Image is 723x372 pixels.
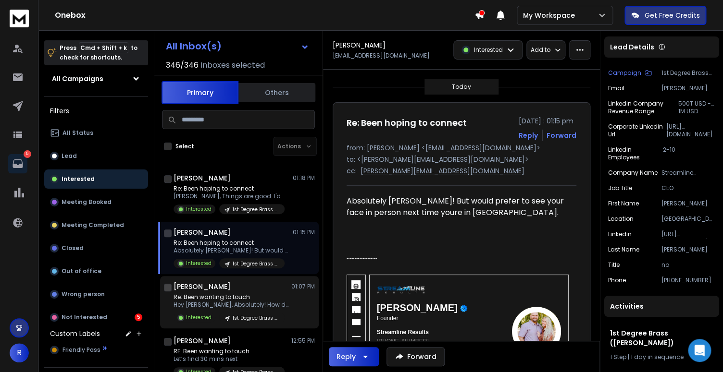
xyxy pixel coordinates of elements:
[200,60,265,71] h3: Inboxes selected
[62,129,93,137] p: All Status
[62,221,124,229] p: Meeting Completed
[608,169,658,177] p: Company Name
[661,184,715,192] p: CEO
[238,82,315,103] button: Others
[291,283,315,290] p: 01:07 PM
[608,123,666,138] p: corporate linkedin url
[610,42,654,52] p: Lead Details
[663,146,715,161] p: 2-10
[79,42,128,53] span: Cmd + Shift + k
[512,307,561,356] img: giphyy-2.gif
[55,10,474,21] h1: Onebox
[186,260,212,267] p: Interested
[519,131,538,140] button: Reply
[678,100,715,115] p: 500T USD - 1M USD
[347,230,569,261] span: -------------------
[608,200,639,207] p: First Name
[661,276,715,284] p: [PHONE_NUMBER]
[174,228,231,237] h1: [PERSON_NAME]
[293,174,315,182] p: 01:18 PM
[337,352,356,361] div: Reply
[661,215,715,223] p: [GEOGRAPHIC_DATA], [US_STATE], [GEOGRAPHIC_DATA]
[174,355,285,363] p: Let’s find 30 mins next
[608,230,632,238] p: linkedin
[531,46,550,54] p: Add to
[175,143,194,150] label: Select
[523,11,579,20] p: My Workspace
[44,192,148,212] button: Meeting Booked
[62,152,77,160] p: Lead
[604,296,719,317] div: Activities
[44,69,148,88] button: All Campaigns
[174,185,285,192] p: Re: Been hoping to connect
[174,173,231,183] h1: [PERSON_NAME]
[608,246,639,253] p: Last Name
[608,215,634,223] p: location
[608,261,620,269] p: title
[460,305,467,312] img: verify.gif
[377,302,458,313] span: [PERSON_NAME]
[291,337,315,345] p: 12:55 PM
[174,247,289,254] p: Absolutely [PERSON_NAME]! But would prefer to
[661,69,715,77] p: 1st Degree Brass ([PERSON_NAME])
[610,353,626,361] span: 1 Step
[44,340,148,360] button: Friendly Pass
[135,313,142,321] div: 5
[158,36,317,56] button: All Inbox(s)
[174,293,289,301] p: Re: Been wanting to touch
[631,353,684,361] span: 1 day in sequence
[233,206,279,213] p: 1st Degree Brass ([PERSON_NAME])
[661,200,715,207] p: [PERSON_NAME]
[608,84,624,92] p: Email
[377,315,399,322] span: Founder
[162,81,238,104] button: Primary
[293,228,315,236] p: 01:15 PM
[62,244,84,252] p: Closed
[661,84,715,92] p: [PERSON_NAME][EMAIL_ADDRESS][DOMAIN_NAME]
[62,175,95,183] p: Interested
[347,166,357,176] p: cc:
[174,301,289,309] p: Hey [PERSON_NAME], Absolutely! How does
[347,143,576,153] p: from: [PERSON_NAME] <[EMAIL_ADDRESS][DOMAIN_NAME]>
[44,123,148,143] button: All Status
[10,10,29,27] img: logo
[377,282,425,296] img: 11379.png
[44,216,148,235] button: Meeting Completed
[347,155,576,164] p: to: <[PERSON_NAME][EMAIL_ADDRESS][DOMAIN_NAME]>
[52,74,103,84] h1: All Campaigns
[186,205,212,213] p: Interested
[174,336,231,346] h1: [PERSON_NAME]
[174,239,289,247] p: Re: Been hoping to connect
[166,60,199,71] span: 346 / 346
[610,328,713,348] h1: 1st Degree Brass ([PERSON_NAME])
[608,184,632,192] p: job title
[688,339,711,362] div: Open Intercom Messenger
[60,43,137,62] p: Press to check for shortcuts.
[62,346,100,354] span: Friendly Pass
[347,195,569,218] div: Absolutely [PERSON_NAME]! But would prefer to see your face in person next time youre in [GEOGRAP...
[50,329,100,338] h3: Custom Labels
[62,290,105,298] p: Wrong person
[44,308,148,327] button: Not Interested5
[474,46,503,54] p: Interested
[608,69,652,77] button: Campaign
[44,169,148,189] button: Interested
[44,146,148,166] button: Lead
[174,192,285,200] p: [PERSON_NAME], Things are good. I'd
[661,246,715,253] p: [PERSON_NAME]
[329,347,379,366] button: Reply
[24,150,31,158] p: 5
[377,338,429,345] a: [PHONE_NUMBER]
[44,285,148,304] button: Wrong person
[608,276,626,284] p: Phone
[62,267,101,275] p: Out of office
[608,69,641,77] p: Campaign
[666,123,715,138] p: [URL][DOMAIN_NAME]
[333,52,430,60] p: [EMAIL_ADDRESS][DOMAIN_NAME]
[452,83,471,91] p: Today
[547,131,576,140] div: Forward
[10,343,29,362] button: R
[233,260,279,267] p: 1st Degree Brass ([PERSON_NAME])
